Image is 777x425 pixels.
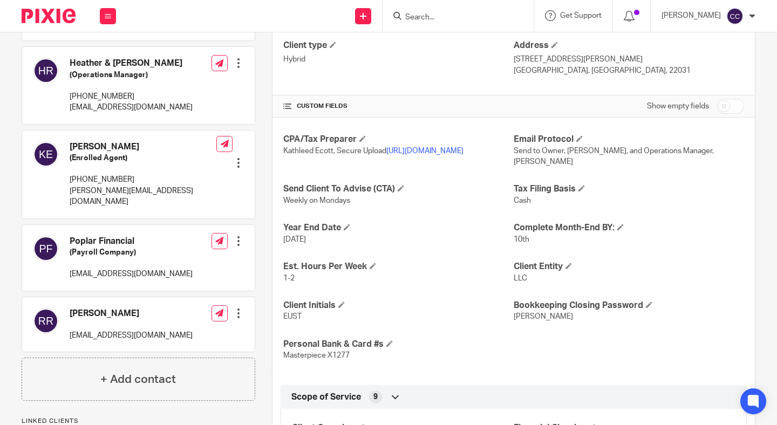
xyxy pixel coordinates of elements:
h4: Tax Filing Basis [514,183,744,195]
span: Weekly on Mondays [283,197,350,204]
p: [GEOGRAPHIC_DATA], [GEOGRAPHIC_DATA], 22031 [514,65,744,76]
img: Pixie [22,9,76,23]
img: svg%3E [33,141,59,167]
span: Send to Owner, [PERSON_NAME], and Operations Manager, [PERSON_NAME] [514,147,714,166]
h5: (Payroll Company) [70,247,193,258]
img: svg%3E [33,58,59,84]
p: [PHONE_NUMBER] [70,174,216,185]
span: LLC [514,275,527,282]
p: [STREET_ADDRESS][PERSON_NAME] [514,54,744,65]
img: svg%3E [726,8,744,25]
span: Scope of Service [291,392,361,403]
span: [DATE] [283,236,306,243]
span: 10th [514,236,529,243]
h4: Send Client To Advise (CTA) [283,183,514,195]
p: [PERSON_NAME][EMAIL_ADDRESS][DOMAIN_NAME] [70,186,216,208]
h4: Bookkeeping Closing Password [514,300,744,311]
h4: Email Protocol [514,134,744,145]
input: Search [404,13,501,23]
h4: Poplar Financial [70,236,193,247]
p: [PERSON_NAME] [662,10,721,21]
span: [PERSON_NAME] [514,313,573,320]
p: [EMAIL_ADDRESS][DOMAIN_NAME] [70,269,193,279]
h4: Client Initials [283,300,514,311]
h4: Year End Date [283,222,514,234]
h5: (Enrolled Agent) [70,153,216,163]
h4: [PERSON_NAME] [70,308,193,319]
img: svg%3E [33,236,59,262]
p: [EMAIL_ADDRESS][DOMAIN_NAME] [70,102,193,113]
a: [URL][DOMAIN_NAME] [386,147,464,155]
p: [PHONE_NUMBER] [70,91,193,102]
h4: Address [514,40,744,51]
img: svg%3E [33,308,59,334]
h4: CUSTOM FIELDS [283,102,514,111]
h4: Complete Month-End BY: [514,222,744,234]
span: Kathleed Ecott, Secure Upload [283,147,464,155]
p: Hybrid [283,54,514,65]
h4: CPA/Tax Preparer [283,134,514,145]
h4: [PERSON_NAME] [70,141,216,153]
h5: (Operations Manager) [70,70,193,80]
p: [EMAIL_ADDRESS][DOMAIN_NAME] [70,330,193,341]
label: Show empty fields [647,101,709,112]
h4: + Add contact [100,371,176,388]
span: 1-2 [283,275,295,282]
h4: Est. Hours Per Week [283,261,514,272]
h4: Heather & [PERSON_NAME] [70,58,193,69]
span: Get Support [560,12,602,19]
span: 9 [373,392,378,402]
span: Cash [514,197,531,204]
h4: Client Entity [514,261,744,272]
h4: Client type [283,40,514,51]
h4: Personal Bank & Card #s [283,339,514,350]
span: Masterpiece X1277 [283,352,350,359]
span: EUST [283,313,302,320]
